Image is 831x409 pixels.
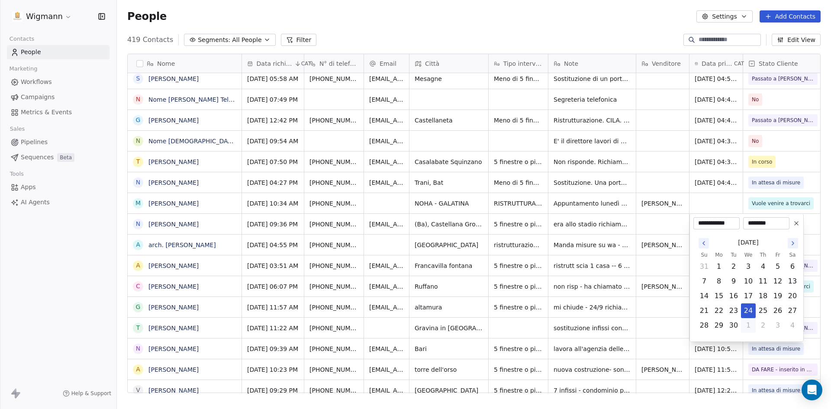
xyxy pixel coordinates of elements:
[738,238,758,247] span: [DATE]
[786,274,799,288] button: Saturday, September 13th, 2025
[697,251,800,333] table: September 2025
[727,274,741,288] button: Tuesday, September 9th, 2025
[741,319,755,332] button: Today, Wednesday, October 1st, 2025
[756,274,770,288] button: Thursday, September 11th, 2025
[785,251,800,259] th: Saturday
[712,251,726,259] th: Monday
[727,289,741,303] button: Tuesday, September 16th, 2025
[786,260,799,274] button: Saturday, September 6th, 2025
[727,260,741,274] button: Tuesday, September 2nd, 2025
[786,319,799,332] button: Saturday, October 4th, 2025
[741,304,755,318] button: Wednesday, September 24th, 2025, selected
[756,289,770,303] button: Thursday, September 18th, 2025
[756,319,770,332] button: Thursday, October 2nd, 2025
[712,260,726,274] button: Monday, September 1st, 2025
[727,319,741,332] button: Tuesday, September 30th, 2025
[741,251,756,259] th: Wednesday
[756,304,770,318] button: Thursday, September 25th, 2025
[786,289,799,303] button: Saturday, September 20th, 2025
[756,251,770,259] th: Thursday
[771,260,785,274] button: Friday, September 5th, 2025
[741,260,755,274] button: Wednesday, September 3rd, 2025
[726,251,741,259] th: Tuesday
[697,304,711,318] button: Sunday, September 21st, 2025
[771,274,785,288] button: Friday, September 12th, 2025
[727,304,741,318] button: Tuesday, September 23rd, 2025
[712,289,726,303] button: Monday, September 15th, 2025
[771,289,785,303] button: Friday, September 19th, 2025
[697,289,711,303] button: Sunday, September 14th, 2025
[771,304,785,318] button: Friday, September 26th, 2025
[697,251,712,259] th: Sunday
[712,274,726,288] button: Monday, September 8th, 2025
[697,260,711,274] button: Sunday, August 31st, 2025
[712,304,726,318] button: Monday, September 22nd, 2025
[786,304,799,318] button: Saturday, September 27th, 2025
[697,319,711,332] button: Sunday, September 28th, 2025
[771,319,785,332] button: Friday, October 3rd, 2025
[712,319,726,332] button: Monday, September 29th, 2025
[697,274,711,288] button: Sunday, September 7th, 2025
[788,238,798,248] button: Go to the Next Month
[741,289,755,303] button: Wednesday, September 17th, 2025
[699,238,709,248] button: Go to the Previous Month
[770,251,785,259] th: Friday
[756,260,770,274] button: Thursday, September 4th, 2025
[741,274,755,288] button: Wednesday, September 10th, 2025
